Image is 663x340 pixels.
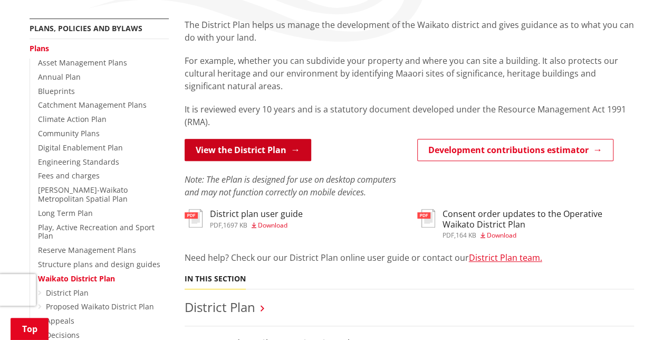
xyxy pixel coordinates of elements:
[46,330,80,340] a: Decisions
[38,128,100,138] a: Community Plans
[614,296,652,334] iframe: Messenger Launcher
[30,43,49,53] a: Plans
[443,209,634,229] h3: Consent order updates to the Operative Waikato District Plan
[46,301,154,311] a: Proposed Waikato District Plan
[185,18,634,44] p: The District Plan helps us manage the development of the Waikato district and gives guidance as t...
[30,23,142,33] a: Plans, policies and bylaws
[38,185,128,204] a: [PERSON_NAME]-Waikato Metropolitan Spatial Plan
[210,222,303,229] div: ,
[38,100,147,110] a: Catchment Management Plans
[185,209,203,228] img: document-pdf.svg
[46,288,89,298] a: District Plan
[185,174,396,198] em: Note: The ePlan is designed for use on desktop computers and may not function correctly on mobile...
[417,209,634,238] a: Consent order updates to the Operative Waikato District Plan pdf,164 KB Download
[38,259,160,269] a: Structure plans and design guides
[469,252,542,263] a: District Plan team.
[38,143,123,153] a: Digital Enablement Plan
[38,208,93,218] a: Long Term Plan
[185,209,303,228] a: District plan user guide pdf,1697 KB Download
[46,316,74,326] a: Appeals
[38,58,127,68] a: Asset Management Plans
[185,251,634,264] p: Need help? Check our our District Plan online user guide or contact our
[443,232,634,239] div: ,
[185,103,634,128] p: It is reviewed every 10 years and is a statutory document developed under the Resource Management...
[38,245,136,255] a: Reserve Management Plans
[38,273,115,284] a: Waikato District Plan
[417,139,613,161] a: Development contributions estimator
[210,221,222,230] span: pdf
[443,231,454,240] span: pdf
[38,114,107,124] a: Climate Action Plan
[185,54,634,92] p: For example, whether you can subdivide your property and where you can site a building. It also p...
[38,157,119,167] a: Engineering Standards
[223,221,247,230] span: 1697 KB
[487,231,516,240] span: Download
[185,139,311,161] a: View the District Plan
[38,171,100,181] a: Fees and charges
[185,298,255,316] a: District Plan
[38,86,75,96] a: Blueprints
[417,209,435,228] img: document-pdf.svg
[258,221,287,230] span: Download
[38,72,81,82] a: Annual Plan
[456,231,476,240] span: 164 KB
[210,209,303,219] h3: District plan user guide
[11,318,49,340] a: Top
[185,275,246,284] h5: In this section
[38,222,155,241] a: Play, Active Recreation and Sport Plan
